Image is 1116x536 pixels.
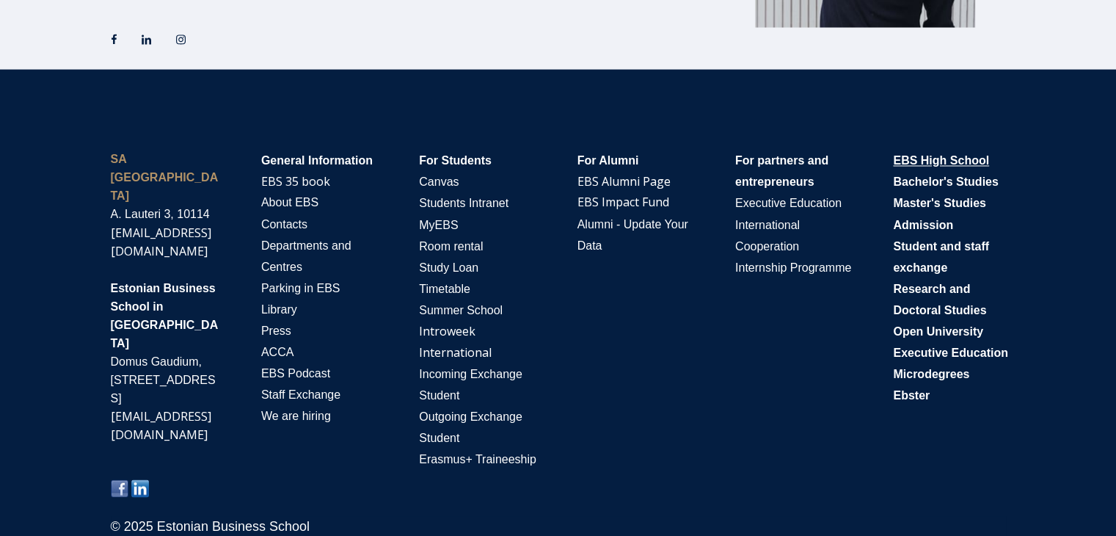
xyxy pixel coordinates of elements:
[419,258,478,275] a: Study Loan
[893,325,983,337] span: Open University
[577,217,688,251] span: Alumni - Update Your Data
[423,344,492,360] a: nternational
[419,410,522,443] span: Outgoing Exchange Student
[577,194,669,210] a: EBS Impact Fund
[261,300,297,316] a: Library
[893,282,986,316] span: Research and Doctoral Studies
[261,173,330,189] a: EBS 35 book
[261,215,307,231] a: Contacts
[893,346,1008,358] span: Executive Education
[419,280,470,296] a: Timetable
[893,322,983,338] a: Open University
[419,237,483,253] a: Room rental
[419,450,536,466] a: Erasmus+ Traineeship
[735,216,800,253] a: International Cooperation
[419,365,522,402] a: Incoming Exchange Student
[419,367,522,401] span: Incoming Exchange Student
[261,364,330,380] a: EBS Podcast
[735,154,828,188] span: For partners and entrepreneurs
[111,208,210,220] span: A. Lauteri 3, 10114
[893,175,998,188] span: Bachelor's Studies
[735,261,851,273] span: Internship Programme
[111,153,219,202] strong: SA [GEOGRAPHIC_DATA]
[419,195,508,211] a: Students Intranet
[261,366,330,379] span: EBS Podcast
[261,281,340,294] span: Parking in EBS
[735,195,842,211] a: Executive Education
[261,279,340,295] a: Parking in EBS
[261,239,351,272] span: Departments and Centres
[261,345,293,358] span: ACCA
[261,324,291,336] span: Press
[111,518,310,533] span: © 2025 Estonian Business School
[111,355,216,404] span: Domus Gaudium, [STREET_ADDRESS]
[111,224,211,258] a: [EMAIL_ADDRESS][DOMAIN_NAME]
[261,217,307,230] span: Contacts
[893,173,998,189] a: Bachelor's Studies
[419,197,508,209] span: Students Intranet
[111,281,219,349] span: Estonian Business School in [GEOGRAPHIC_DATA]
[419,301,503,317] a: Summer School
[261,409,331,421] span: We are hiring
[261,236,351,274] a: Departments and Centres
[261,388,340,400] span: Staff Exchange
[893,388,930,401] span: Ebster
[111,408,211,442] a: [EMAIL_ADDRESS][DOMAIN_NAME]
[893,195,986,211] a: Master's Studies
[419,218,458,231] span: MyEBS
[261,407,331,423] a: We are hiring
[131,479,149,497] img: Share on linkedin
[893,197,986,209] span: Master's Studies
[893,216,953,232] a: Admission
[261,385,340,402] a: Staff Exchange
[261,343,293,359] a: ACCA
[419,175,459,188] span: Canvas
[735,218,800,252] span: International Cooperation
[419,346,491,358] span: I
[261,194,318,210] a: About EBS
[577,154,639,167] span: For Alumni
[893,239,989,273] span: Student and staff exchange
[577,215,688,253] a: Alumni - Update Your Data
[419,239,483,252] span: Room rental
[261,303,297,315] span: Library
[419,261,478,273] span: Study Loan
[419,154,492,167] span: For Students
[419,282,470,294] span: Timetable
[893,367,969,380] span: Microdegrees
[893,237,989,275] a: Student and staff exchange
[261,154,373,167] span: General Information
[577,173,671,189] a: EBS Alumni Page
[735,197,842,209] span: Executive Education
[419,303,503,316] span: Summer School
[261,196,318,209] span: About EBS
[419,173,459,189] a: Canvas
[893,218,953,231] span: Admission
[261,322,291,338] a: Press
[893,365,969,381] a: Microdegrees
[893,154,989,167] a: EBS High School
[419,216,458,232] a: MyEBS
[893,386,930,402] a: Ebster
[735,258,851,275] a: Internship Programme
[419,452,536,465] span: Erasmus+ Traineeship
[893,280,986,317] a: Research and Doctoral Studies
[419,408,522,445] a: Outgoing Exchange Student
[423,322,475,338] a: ntroweek
[419,325,475,337] span: I
[111,479,128,497] img: Share on facebook
[893,344,1008,360] a: Executive Education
